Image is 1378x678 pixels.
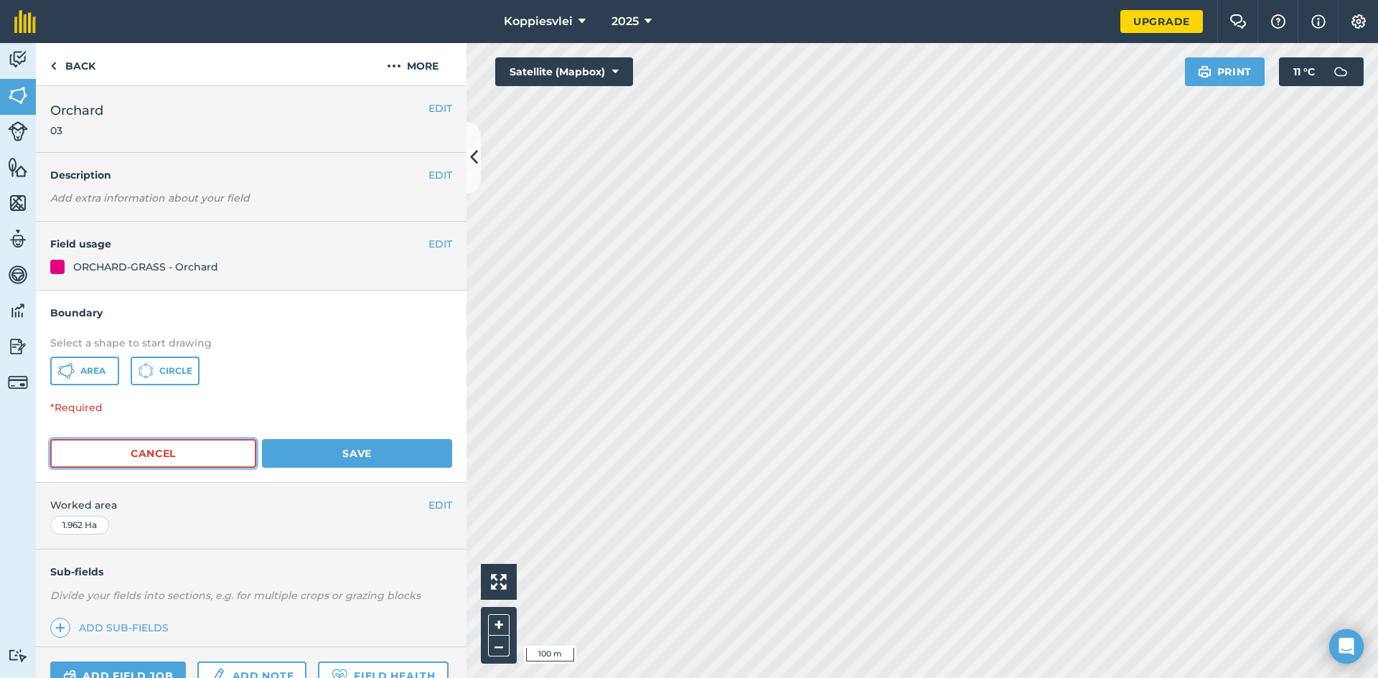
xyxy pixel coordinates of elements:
[428,100,452,116] button: EDIT
[1198,63,1211,80] img: svg+xml;base64,PHN2ZyB4bWxucz0iaHR0cDovL3d3dy53My5vcmcvMjAwMC9zdmciIHdpZHRoPSIxOSIgaGVpZ2h0PSIyNC...
[50,100,103,121] span: Orchard
[50,192,250,204] em: Add extra information about your field
[428,236,452,252] button: EDIT
[8,49,28,70] img: svg+xml;base64,PD94bWwgdmVyc2lvbj0iMS4wIiBlbmNvZGluZz0idXRmLTgiPz4KPCEtLSBHZW5lcmF0b3I6IEFkb2JlIE...
[1311,13,1326,30] img: svg+xml;base64,PHN2ZyB4bWxucz0iaHR0cDovL3d3dy53My5vcmcvMjAwMC9zdmciIHdpZHRoPSIxNyIgaGVpZ2h0PSIxNy...
[50,335,452,351] p: Select a shape to start drawing
[488,636,510,656] button: –
[50,236,428,252] h4: Field usage
[611,13,639,30] span: 2025
[50,589,421,602] em: Divide your fields into sections, e.g. for multiple crops or grazing blocks
[131,357,200,385] button: Circle
[55,619,65,636] img: svg+xml;base64,PHN2ZyB4bWxucz0iaHR0cDovL3d3dy53My5vcmcvMjAwMC9zdmciIHdpZHRoPSIxNCIgaGVpZ2h0PSIyNC...
[504,13,573,30] span: Koppiesvlei
[491,574,507,590] img: Four arrows, one pointing top left, one top right, one bottom right and the last bottom left
[428,497,452,513] button: EDIT
[262,439,452,468] button: Save
[159,365,192,377] span: Circle
[8,228,28,250] img: svg+xml;base64,PD94bWwgdmVyc2lvbj0iMS4wIiBlbmNvZGluZz0idXRmLTgiPz4KPCEtLSBHZW5lcmF0b3I6IEFkb2JlIE...
[1120,10,1203,33] a: Upgrade
[1293,57,1315,86] span: 11 ° C
[1270,14,1287,29] img: A question mark icon
[8,121,28,141] img: svg+xml;base64,PD94bWwgdmVyc2lvbj0iMS4wIiBlbmNvZGluZz0idXRmLTgiPz4KPCEtLSBHZW5lcmF0b3I6IEFkb2JlIE...
[8,192,28,214] img: svg+xml;base64,PHN2ZyB4bWxucz0iaHR0cDovL3d3dy53My5vcmcvMjAwMC9zdmciIHdpZHRoPSI1NiIgaGVpZ2h0PSI2MC...
[488,614,510,636] button: +
[50,357,119,385] button: Area
[50,618,174,638] a: Add sub-fields
[8,156,28,178] img: svg+xml;base64,PHN2ZyB4bWxucz0iaHR0cDovL3d3dy53My5vcmcvMjAwMC9zdmciIHdpZHRoPSI1NiIgaGVpZ2h0PSI2MC...
[1185,57,1265,86] button: Print
[1329,629,1364,664] div: Open Intercom Messenger
[50,167,452,183] h4: Description
[50,439,256,468] button: Cancel
[50,497,452,513] span: Worked area
[8,336,28,357] img: svg+xml;base64,PD94bWwgdmVyc2lvbj0iMS4wIiBlbmNvZGluZz0idXRmLTgiPz4KPCEtLSBHZW5lcmF0b3I6IEFkb2JlIE...
[8,85,28,106] img: svg+xml;base64,PHN2ZyB4bWxucz0iaHR0cDovL3d3dy53My5vcmcvMjAwMC9zdmciIHdpZHRoPSI1NiIgaGVpZ2h0PSI2MC...
[36,291,467,321] h4: Boundary
[73,259,218,275] div: ORCHARD-GRASS - Orchard
[359,43,467,85] button: More
[14,10,36,33] img: fieldmargin Logo
[428,167,452,183] button: EDIT
[8,264,28,286] img: svg+xml;base64,PD94bWwgdmVyc2lvbj0iMS4wIiBlbmNvZGluZz0idXRmLTgiPz4KPCEtLSBHZW5lcmF0b3I6IEFkb2JlIE...
[387,57,401,75] img: svg+xml;base64,PHN2ZyB4bWxucz0iaHR0cDovL3d3dy53My5vcmcvMjAwMC9zdmciIHdpZHRoPSIyMCIgaGVpZ2h0PSIyNC...
[50,123,103,138] span: 03
[36,564,467,580] h4: Sub-fields
[1229,14,1247,29] img: Two speech bubbles overlapping with the left bubble in the forefront
[8,372,28,392] img: svg+xml;base64,PD94bWwgdmVyc2lvbj0iMS4wIiBlbmNvZGluZz0idXRmLTgiPz4KPCEtLSBHZW5lcmF0b3I6IEFkb2JlIE...
[50,516,109,535] div: 1.962 Ha
[495,57,633,86] button: Satellite (Mapbox)
[36,400,467,427] p: *Required
[36,43,110,85] a: Back
[1326,57,1355,86] img: svg+xml;base64,PD94bWwgdmVyc2lvbj0iMS4wIiBlbmNvZGluZz0idXRmLTgiPz4KPCEtLSBHZW5lcmF0b3I6IEFkb2JlIE...
[80,365,106,377] span: Area
[8,649,28,662] img: svg+xml;base64,PD94bWwgdmVyc2lvbj0iMS4wIiBlbmNvZGluZz0idXRmLTgiPz4KPCEtLSBHZW5lcmF0b3I6IEFkb2JlIE...
[1279,57,1364,86] button: 11 °C
[8,300,28,321] img: svg+xml;base64,PD94bWwgdmVyc2lvbj0iMS4wIiBlbmNvZGluZz0idXRmLTgiPz4KPCEtLSBHZW5lcmF0b3I6IEFkb2JlIE...
[50,57,57,75] img: svg+xml;base64,PHN2ZyB4bWxucz0iaHR0cDovL3d3dy53My5vcmcvMjAwMC9zdmciIHdpZHRoPSI5IiBoZWlnaHQ9IjI0Ii...
[1350,14,1367,29] img: A cog icon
